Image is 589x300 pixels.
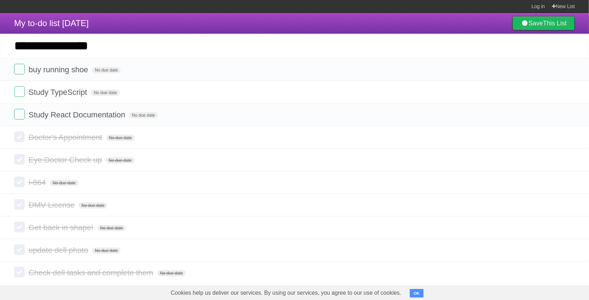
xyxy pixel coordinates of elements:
[14,267,25,277] label: Done
[14,199,25,210] label: Done
[29,65,90,74] span: buy running shoe
[29,178,48,187] span: i-864
[92,67,121,73] span: No due date
[14,154,25,165] label: Done
[29,201,77,209] span: DMV License
[91,90,120,96] span: No due date
[14,131,25,142] label: Done
[92,247,121,254] span: No due date
[543,20,567,27] b: This List
[106,157,134,164] span: No due date
[29,268,155,277] span: Check dell tasks and complete them
[14,177,25,187] label: Done
[157,270,186,276] span: No due date
[410,289,424,298] button: OK
[29,223,95,232] span: Get back in shape!
[14,244,25,255] label: Done
[14,64,25,74] label: Done
[97,225,126,231] span: No due date
[512,16,575,30] a: SaveThis List
[29,155,104,164] span: Eye Doctor Check up
[14,18,89,28] span: My to-do list [DATE]
[164,286,408,300] span: Cookies help us deliver our services. By using our services, you agree to our use of cookies.
[29,246,90,255] span: update dell photo
[29,110,127,119] span: Study React Documentation
[29,133,104,142] span: Doctor's Appointment
[106,135,135,141] span: No due date
[29,88,89,97] span: Study TypeScript
[14,222,25,232] label: Done
[14,109,25,120] label: Done
[129,112,158,118] span: No due date
[50,180,78,186] span: No due date
[14,86,25,97] label: Done
[79,202,107,209] span: No due date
